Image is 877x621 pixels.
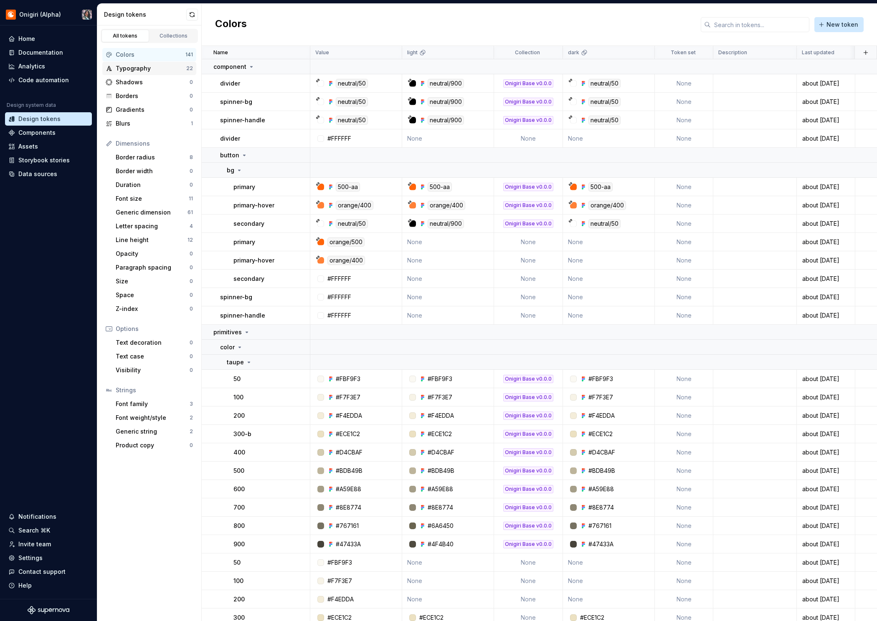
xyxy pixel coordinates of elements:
div: orange/400 [336,201,373,210]
a: Documentation [5,46,92,59]
p: 50 [233,375,241,383]
a: Visibility0 [112,364,196,377]
div: about [DATE] [797,183,854,191]
td: None [655,462,713,480]
div: about [DATE] [797,540,854,548]
a: Data sources [5,167,92,181]
p: 200 [233,411,245,420]
td: None [655,93,713,111]
div: orange/400 [588,201,626,210]
div: Options [116,325,193,333]
a: Space0 [112,288,196,302]
div: Settings [18,554,43,562]
button: Contact support [5,565,92,578]
div: about [DATE] [797,522,854,530]
div: #ECE1C2 [588,430,613,438]
div: Paragraph spacing [116,263,190,272]
div: about [DATE] [797,98,854,106]
td: None [655,425,713,443]
div: Blurs [116,119,191,128]
a: Border width0 [112,164,196,178]
p: 300-b [233,430,251,438]
div: Onigiri Base v0.0.0 [503,183,553,191]
div: neutral/50 [336,116,368,125]
div: Onigiri Base v0.0.0 [503,430,553,438]
div: #767161 [588,522,611,530]
div: #47433A [336,540,361,548]
a: Paragraph spacing0 [112,261,196,274]
p: color [220,343,235,351]
a: Supernova Logo [28,606,69,614]
div: about [DATE] [797,503,854,512]
div: #D4CBAF [428,448,454,457]
div: #8E8774 [336,503,361,512]
div: neutral/50 [588,79,621,88]
h2: Colors [215,17,247,32]
div: orange/400 [428,201,465,210]
div: 141 [185,51,193,58]
div: #4F4B40 [428,540,454,548]
div: Notifications [18,512,56,521]
div: neutral/50 [588,97,621,106]
div: 0 [190,292,193,298]
td: None [655,498,713,517]
div: 0 [190,339,193,346]
div: Onigiri Base v0.0.0 [503,201,553,210]
div: #FFFFFF [327,275,351,283]
td: None [563,233,655,251]
td: None [494,251,563,270]
td: None [655,535,713,553]
div: Generic string [116,427,190,436]
div: 500-aa [336,182,360,192]
td: None [494,270,563,288]
td: None [563,270,655,288]
div: #ECE1C2 [336,430,360,438]
div: Gradients [116,106,190,114]
td: None [402,129,494,148]
a: Font weight/style2 [112,411,196,424]
p: secondary [233,220,264,228]
div: Product copy [116,441,190,449]
div: #FBF9F3 [428,375,452,383]
div: #F7F3E7 [428,393,452,401]
p: button [220,151,239,159]
a: Components [5,126,92,139]
td: None [494,306,563,325]
div: Colors [116,50,185,59]
button: Onigiri (Alpha)Susan Lin [2,5,95,23]
div: Onigiri (Alpha) [19,10,61,19]
div: Components [18,129,56,137]
p: spinner-bg [220,293,252,301]
div: #F4EDDA [428,411,454,420]
td: None [655,388,713,406]
div: Search ⌘K [18,526,50,535]
a: Product copy0 [112,439,196,452]
a: Font size11 [112,192,196,205]
td: None [402,553,494,572]
div: about [DATE] [797,430,854,438]
p: secondary [233,275,264,283]
div: neutral/900 [428,219,464,228]
div: Onigiri Base v0.0.0 [503,540,553,548]
div: 0 [190,182,193,188]
td: None [402,306,494,325]
div: 0 [190,79,193,86]
div: Documentation [18,48,63,57]
p: Last updated [802,49,834,56]
div: Onigiri Base v0.0.0 [503,393,553,401]
div: Onigiri Base v0.0.0 [503,503,553,512]
a: Design tokens [5,112,92,126]
div: about [DATE] [797,79,854,88]
div: 12 [188,237,193,243]
td: None [563,288,655,306]
a: Home [5,32,92,45]
td: None [655,74,713,93]
p: component [213,63,246,71]
button: New token [814,17,864,32]
td: None [402,288,494,306]
td: None [655,270,713,288]
div: Size [116,277,190,285]
div: 4 [190,223,193,230]
div: neutral/900 [428,97,464,106]
div: 0 [190,106,193,113]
